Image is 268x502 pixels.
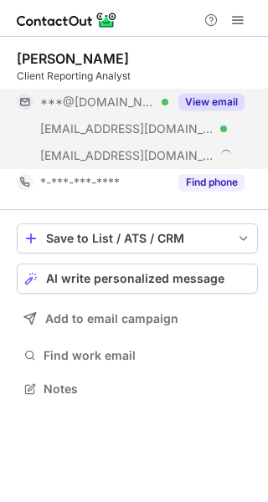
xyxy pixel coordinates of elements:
span: Find work email [44,348,251,363]
div: Client Reporting Analyst [17,69,258,84]
span: ***@[DOMAIN_NAME] [40,95,156,110]
span: [EMAIL_ADDRESS][DOMAIN_NAME] [40,148,214,163]
button: Add to email campaign [17,304,258,334]
span: AI write personalized message [46,272,224,285]
button: Reveal Button [178,174,245,191]
span: [EMAIL_ADDRESS][DOMAIN_NAME] [40,121,214,136]
button: Reveal Button [178,94,245,110]
div: [PERSON_NAME] [17,50,129,67]
span: Notes [44,382,251,397]
button: AI write personalized message [17,264,258,294]
img: ContactOut v5.3.10 [17,10,117,30]
span: Add to email campaign [45,312,178,325]
div: Save to List / ATS / CRM [46,232,229,245]
button: Notes [17,377,258,401]
button: Find work email [17,344,258,367]
button: save-profile-one-click [17,223,258,254]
